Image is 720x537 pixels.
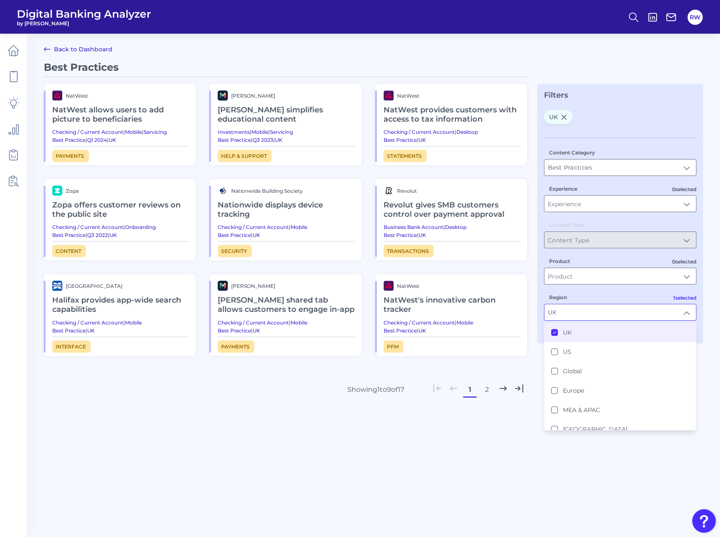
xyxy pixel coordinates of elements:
[549,258,570,264] label: Product
[253,232,260,238] a: UK
[85,327,87,334] span: |
[52,291,189,319] h2: Halifax provides app-wide search capabilities
[52,150,89,162] a: Payments
[549,186,577,192] label: Experience
[142,129,144,135] span: |
[125,224,156,230] a: Onboarding
[456,319,473,326] a: Mobile
[384,101,520,129] h2: NatWest provides customers with access to tax information
[52,186,189,196] a: brand logoZopa
[544,196,696,212] input: Experience
[417,232,419,238] span: |
[52,340,91,353] a: Interface
[123,129,125,135] span: |
[144,129,167,135] a: Servicing
[384,196,520,224] h2: Revolut gives SMB customers control over payment approval
[218,224,289,230] a: Checking / Current Account
[397,188,417,194] span: Revolut
[52,101,189,129] h2: NatWest allows users to add picture to beneficiaries
[52,327,85,334] a: Best Practice
[52,90,189,101] a: brand logoNatWest
[419,232,426,238] a: UK
[289,319,291,326] span: |
[544,232,696,248] input: Content Type
[384,281,394,291] img: brand logo
[52,319,123,326] a: Checking / Current Account
[563,367,582,375] label: Global
[384,281,520,291] a: brand logoNatWest
[692,509,716,533] button: Open Resource Center
[218,196,355,224] h2: Nationwide displays device tracking
[125,129,142,135] a: Mobile
[52,281,189,291] a: brand logo[GEOGRAPHIC_DATA]
[218,291,355,319] h2: [PERSON_NAME] shared tab allows customers to engage in-app
[384,150,427,162] a: Statements
[544,110,573,124] span: UK
[253,327,260,334] a: UK
[52,129,123,135] a: Checking / Current Account
[397,283,419,289] span: NatWest
[419,137,426,143] a: UK
[231,93,275,99] span: [PERSON_NAME]
[397,93,419,99] span: NatWest
[384,186,520,196] a: brand logoRevolut
[52,245,86,257] a: Content
[66,93,88,99] span: NatWest
[384,224,443,230] a: Business Bank Account
[52,196,189,224] h2: Zopa offers customer reviews on the public site
[384,90,520,101] a: brand logoNatWest
[85,232,87,238] span: |
[253,137,273,143] a: Q3 2023
[123,224,125,230] span: |
[231,283,275,289] span: [PERSON_NAME]
[270,129,293,135] a: Servicing
[52,137,85,143] a: Best Practice
[417,137,419,143] span: |
[251,137,253,143] span: |
[52,90,62,101] img: brand logo
[218,186,228,196] img: brand logo
[231,188,303,194] span: Nationwide Building Society
[52,232,85,238] a: Best Practice
[218,137,251,143] a: Best Practice
[123,319,125,326] span: |
[443,224,445,230] span: |
[384,245,434,257] a: Transactions
[384,291,520,319] h2: NatWest's innovative carbon tracker
[384,340,403,353] a: PFM
[251,327,253,334] span: |
[87,327,95,334] a: UK
[384,327,417,334] a: Best Practice
[218,281,228,291] img: brand logo
[384,90,394,101] img: brand logo
[455,319,456,326] span: |
[17,8,151,20] span: Digital Banking Analyzer
[52,281,62,291] img: brand logo
[251,129,268,135] a: Mobile
[66,283,123,289] span: [GEOGRAPHIC_DATA]
[107,137,109,143] span: |
[218,90,228,101] img: brand logo
[17,20,151,27] span: by [PERSON_NAME]
[544,90,568,100] span: Filters
[563,425,627,433] label: [GEOGRAPHIC_DATA]
[456,129,478,135] a: Desktop
[87,137,107,143] a: Q1 2024
[218,245,252,257] a: Security
[218,340,254,353] a: Payments
[417,327,419,334] span: |
[44,44,112,54] a: Back to Dashboard
[218,101,355,129] h2: [PERSON_NAME] simplifies educational content
[384,137,417,143] a: Best Practice
[291,224,307,230] a: Mobile
[463,383,477,396] button: 1
[480,383,493,396] button: 2
[563,329,572,336] label: UK
[549,294,567,300] label: Region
